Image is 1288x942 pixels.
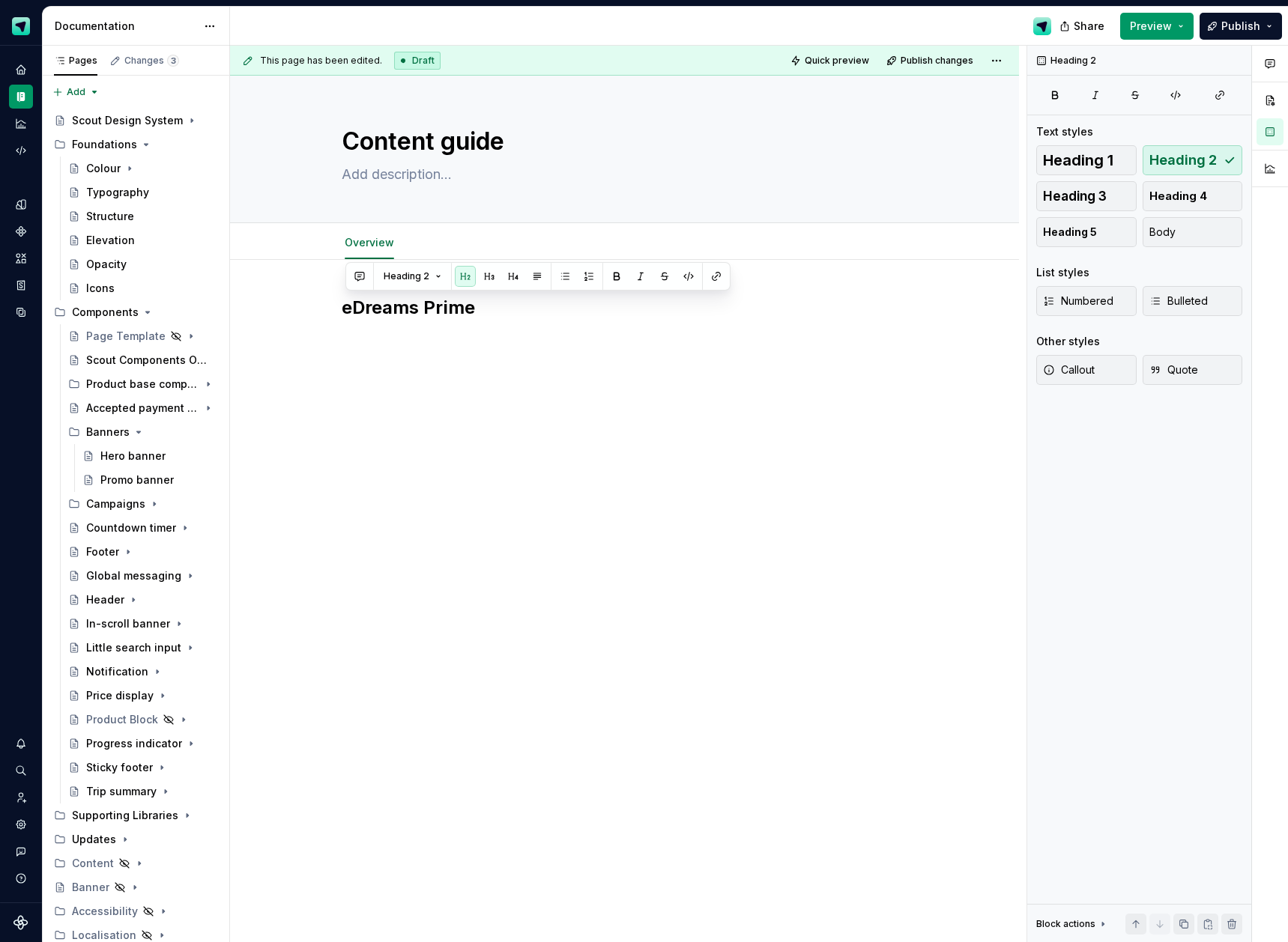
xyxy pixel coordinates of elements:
[9,273,33,297] a: Storybook stories
[124,55,179,67] div: Changes
[48,803,223,827] div: Supporting Libraries
[62,756,223,780] a: Sticky footer
[62,780,223,803] a: Trip summary
[86,760,153,775] div: Sticky footer
[54,55,97,67] div: Pages
[86,281,115,296] div: Icons
[1043,294,1113,309] span: Numbered
[9,192,33,216] div: Design tokens
[9,139,33,162] a: Code automation
[86,640,181,655] div: Little search input
[1036,217,1137,247] button: Heading 5
[9,58,33,82] a: Home
[1149,189,1207,204] span: Heading 4
[62,228,223,252] a: Elevation
[1130,19,1172,34] span: Preview
[86,664,148,679] div: Notification
[339,226,400,258] div: Overview
[72,856,114,871] div: Content
[1043,153,1113,168] span: Heading 1
[62,372,223,396] div: Product base components
[1143,355,1243,385] button: Quote
[62,180,223,204] a: Typography
[62,157,223,180] a: Colour
[86,520,176,535] div: Countdown timer
[12,17,30,35] img: e611c74b-76fc-4ef0-bafa-dc494cd4cb8a.png
[86,616,170,631] div: In-scroll banner
[86,161,121,176] div: Colour
[412,55,435,67] span: Draft
[62,684,223,708] a: Price display
[62,540,223,564] a: Footer
[1149,294,1208,309] span: Bulleted
[1036,355,1137,385] button: Callout
[100,472,174,487] div: Promo banner
[1120,13,1194,40] button: Preview
[62,564,223,588] a: Global messaging
[72,305,139,320] div: Components
[72,808,178,823] div: Supporting Libraries
[1036,286,1137,316] button: Numbered
[86,496,145,511] div: Campaigns
[62,708,223,732] a: Product Block
[100,449,166,464] div: Hero banner
[9,85,33,109] div: Documentation
[86,784,157,799] div: Trip summary
[86,425,130,440] div: Banners
[1036,265,1089,280] div: List styles
[9,300,33,324] a: Data sources
[86,377,199,392] div: Product base components
[805,55,869,67] span: Quick preview
[62,252,223,276] a: Opacity
[76,468,223,492] a: Promo banner
[9,112,33,136] div: Analytics
[48,827,223,851] div: Updates
[86,233,135,248] div: Elevation
[62,492,223,516] div: Campaigns
[86,353,210,368] div: Scout Components Overview
[62,420,223,444] div: Banners
[342,296,908,320] h2: eDreams Prime
[377,266,448,287] button: Heading 2
[1036,918,1095,930] div: Block actions
[62,588,223,612] a: Header
[67,86,85,98] span: Add
[1036,145,1137,175] button: Heading 1
[86,544,119,559] div: Footer
[13,915,28,930] svg: Supernova Logo
[9,732,33,756] button: Notifications
[9,839,33,863] button: Contact support
[1036,914,1109,935] div: Block actions
[62,732,223,756] a: Progress indicator
[786,50,876,71] button: Quick preview
[48,82,104,103] button: Add
[9,219,33,243] a: Components
[86,329,166,344] div: Page Template
[1043,362,1095,377] span: Callout
[1043,189,1107,204] span: Heading 3
[345,236,394,249] a: Overview
[48,133,223,157] div: Foundations
[9,246,33,270] a: Assets
[1149,362,1198,377] span: Quote
[9,785,33,809] a: Invite team
[1036,124,1093,139] div: Text styles
[86,688,154,703] div: Price display
[86,736,182,751] div: Progress indicator
[62,276,223,300] a: Icons
[1074,19,1104,34] span: Share
[167,55,179,67] span: 3
[260,55,382,67] span: This page has been edited.
[48,109,223,133] a: Scout Design System
[72,832,116,847] div: Updates
[86,185,149,200] div: Typography
[1143,217,1243,247] button: Body
[72,137,137,152] div: Foundations
[1200,13,1282,40] button: Publish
